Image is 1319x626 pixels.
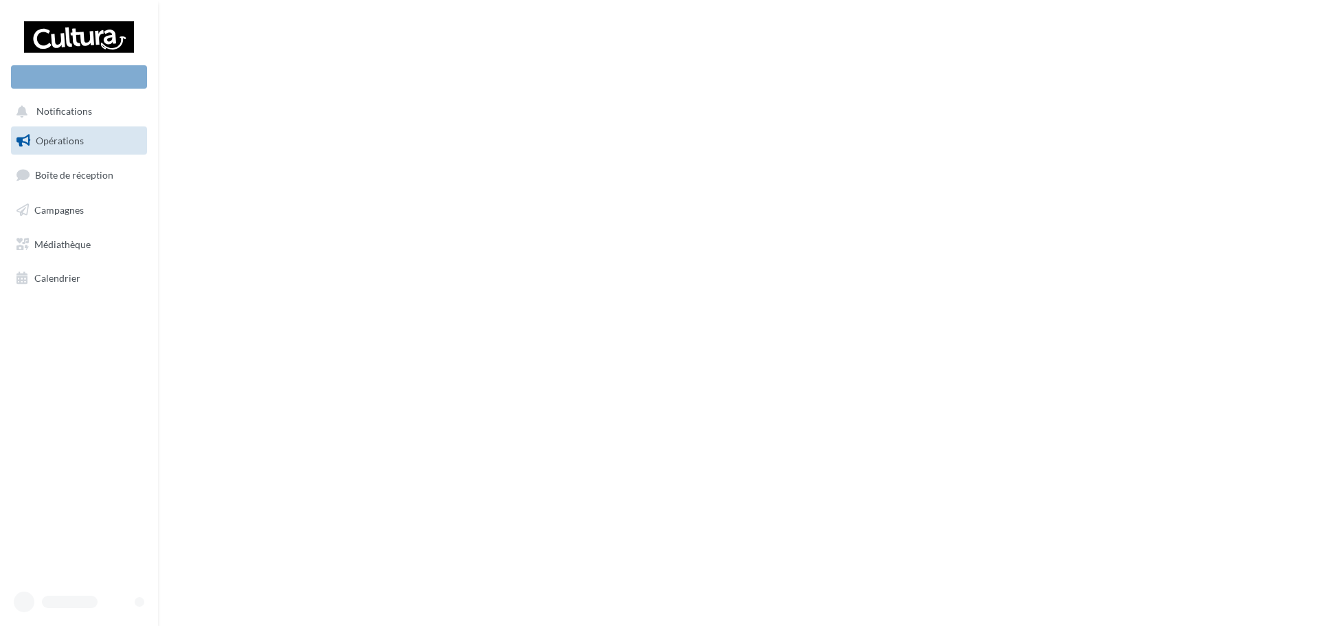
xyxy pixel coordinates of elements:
a: Calendrier [8,264,150,293]
span: Notifications [36,106,92,118]
a: Boîte de réception [8,160,150,190]
a: Opérations [8,126,150,155]
a: Campagnes [8,196,150,225]
div: Nouvelle campagne [11,65,147,89]
span: Boîte de réception [35,169,113,181]
a: Médiathèque [8,230,150,259]
span: Médiathèque [34,238,91,249]
span: Calendrier [34,272,80,284]
span: Campagnes [34,204,84,216]
span: Opérations [36,135,84,146]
